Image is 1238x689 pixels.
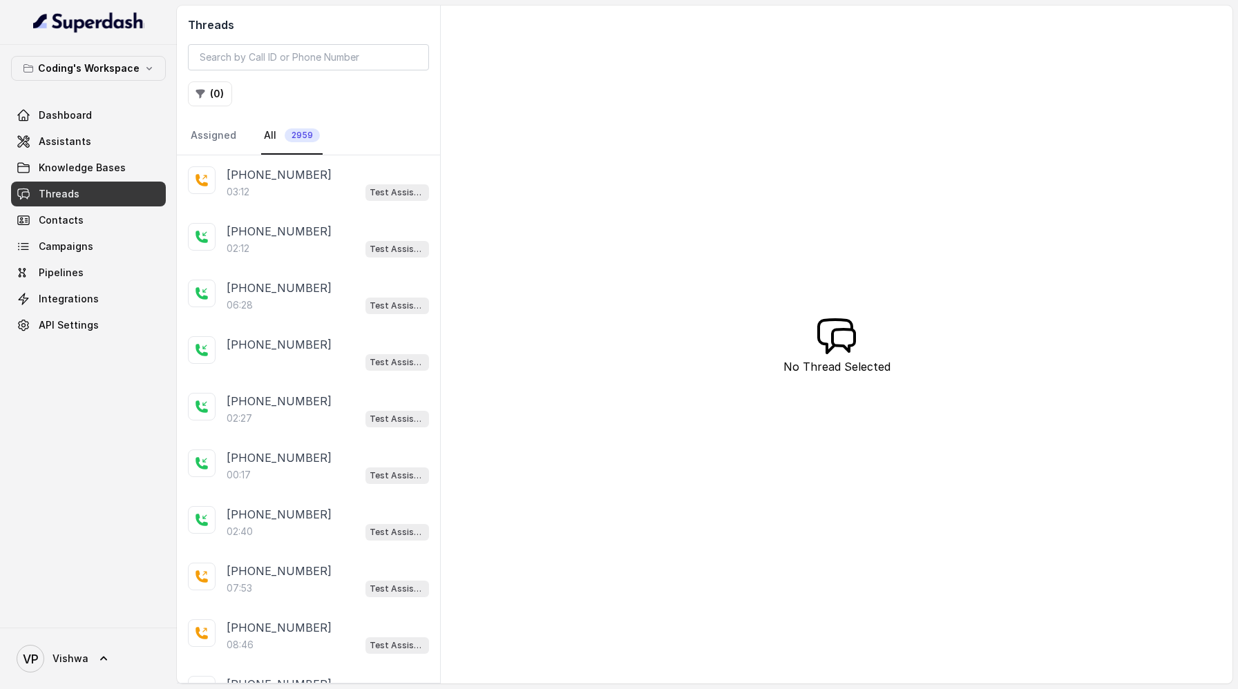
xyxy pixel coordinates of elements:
[188,81,232,106] button: (0)
[11,56,166,81] button: Coding's Workspace
[227,280,332,296] p: [PHONE_NUMBER]
[227,336,332,353] p: [PHONE_NUMBER]
[188,17,429,33] h2: Threads
[370,582,425,596] p: Test Assistant-3
[11,234,166,259] a: Campaigns
[39,161,126,175] span: Knowledge Bases
[370,242,425,256] p: Test Assistant-3
[11,313,166,338] a: API Settings
[39,135,91,148] span: Assistants
[39,292,99,306] span: Integrations
[370,469,425,483] p: Test Assistant-3
[227,638,254,652] p: 08:46
[227,506,332,523] p: [PHONE_NUMBER]
[227,468,251,482] p: 00:17
[39,318,99,332] span: API Settings
[188,44,429,70] input: Search by Call ID or Phone Number
[11,155,166,180] a: Knowledge Bases
[53,652,88,666] span: Vishwa
[227,166,332,183] p: [PHONE_NUMBER]
[370,186,425,200] p: Test Assistant-3
[285,128,320,142] span: 2959
[11,182,166,206] a: Threads
[370,525,425,539] p: Test Assistant-3
[38,60,140,77] p: Coding's Workspace
[227,298,253,312] p: 06:28
[227,619,332,636] p: [PHONE_NUMBER]
[227,581,252,595] p: 07:53
[11,639,166,678] a: Vishwa
[23,652,39,666] text: VP
[227,525,253,538] p: 02:40
[188,117,429,155] nav: Tabs
[227,185,249,199] p: 03:12
[370,356,425,369] p: Test Assistant-3
[227,449,332,466] p: [PHONE_NUMBER]
[33,11,144,33] img: light.svg
[11,129,166,154] a: Assistants
[261,117,323,155] a: All2959
[11,208,166,233] a: Contacts
[227,563,332,579] p: [PHONE_NUMBER]
[227,411,252,425] p: 02:27
[11,287,166,311] a: Integrations
[39,108,92,122] span: Dashboard
[39,213,84,227] span: Contacts
[227,242,249,255] p: 02:12
[11,260,166,285] a: Pipelines
[370,412,425,426] p: Test Assistant-3
[227,223,332,240] p: [PHONE_NUMBER]
[39,187,79,201] span: Threads
[370,639,425,652] p: Test Assistant-3
[370,299,425,313] p: Test Assistant-3
[39,266,84,280] span: Pipelines
[227,393,332,409] p: [PHONE_NUMBER]
[39,240,93,253] span: Campaigns
[188,117,239,155] a: Assigned
[783,358,891,375] p: No Thread Selected
[11,103,166,128] a: Dashboard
